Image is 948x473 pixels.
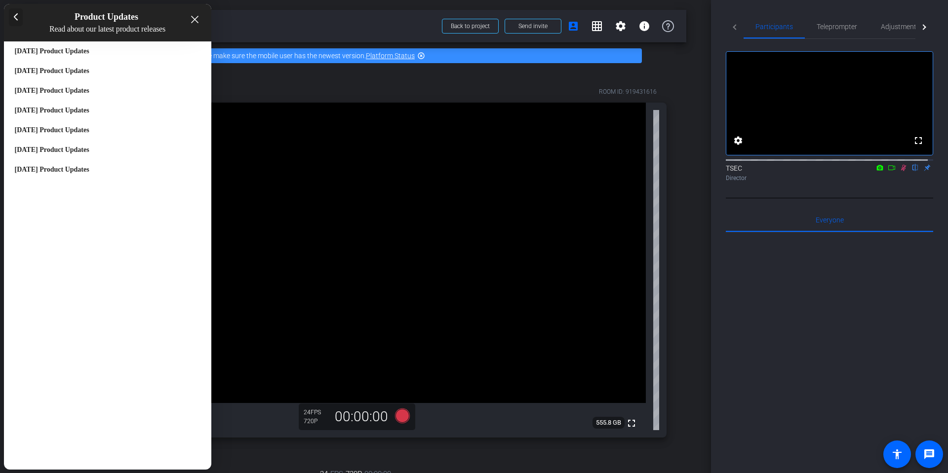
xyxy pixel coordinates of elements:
[15,146,200,154] div: [DATE] Product Updates
[4,41,211,61] div: October 2022 Product Updates
[15,67,200,75] div: [DATE] Product Updates
[4,120,211,140] div: March 2022 Product Updates
[4,41,211,469] div: entering resource center home
[16,25,199,34] h4: Read about our latest product releases
[15,87,200,95] div: [DATE] Product Updates
[190,15,199,24] div: close resource center
[4,160,211,180] div: January 2022 Product Updates
[15,166,200,174] div: [DATE] Product Updates
[4,61,211,81] div: June 2022 Product Updates
[15,47,200,55] div: [DATE] Product Updates
[15,126,200,134] div: [DATE] Product Updates
[4,140,211,160] div: February 2022 Product Updates
[16,12,199,22] h3: Product Updates
[4,101,211,120] div: April 2022 Product Updates
[15,107,200,114] div: [DATE] Product Updates
[4,81,211,101] div: May 2022 Product Updates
